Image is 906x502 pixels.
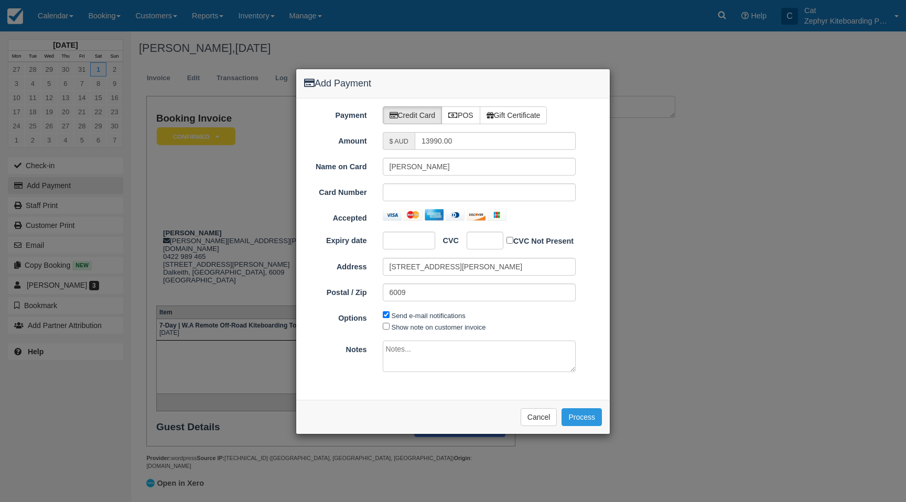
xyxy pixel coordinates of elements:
label: Payment [296,106,375,121]
input: CVC Not Present [506,237,513,244]
label: CVC Not Present [506,235,574,247]
label: Notes [296,341,375,355]
label: CVC [435,232,459,246]
label: Amount [296,132,375,147]
label: Postal / Zip [296,283,375,298]
label: Address [296,258,375,272]
small: $ AUD [390,138,408,145]
label: Show note on customer invoice [392,323,486,331]
label: Expiry date [296,232,375,246]
label: Accepted [296,209,375,224]
label: Send e-mail notifications [392,312,466,320]
label: Credit Card [383,106,443,124]
input: Valid amount required. [415,132,576,150]
button: Process [562,408,602,426]
label: Name on Card [296,158,375,172]
label: Card Number [296,183,375,198]
h4: Add Payment [304,77,602,91]
label: Options [296,309,375,324]
label: POS [441,106,480,124]
button: Cancel [521,408,557,426]
label: Gift Certificate [480,106,547,124]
